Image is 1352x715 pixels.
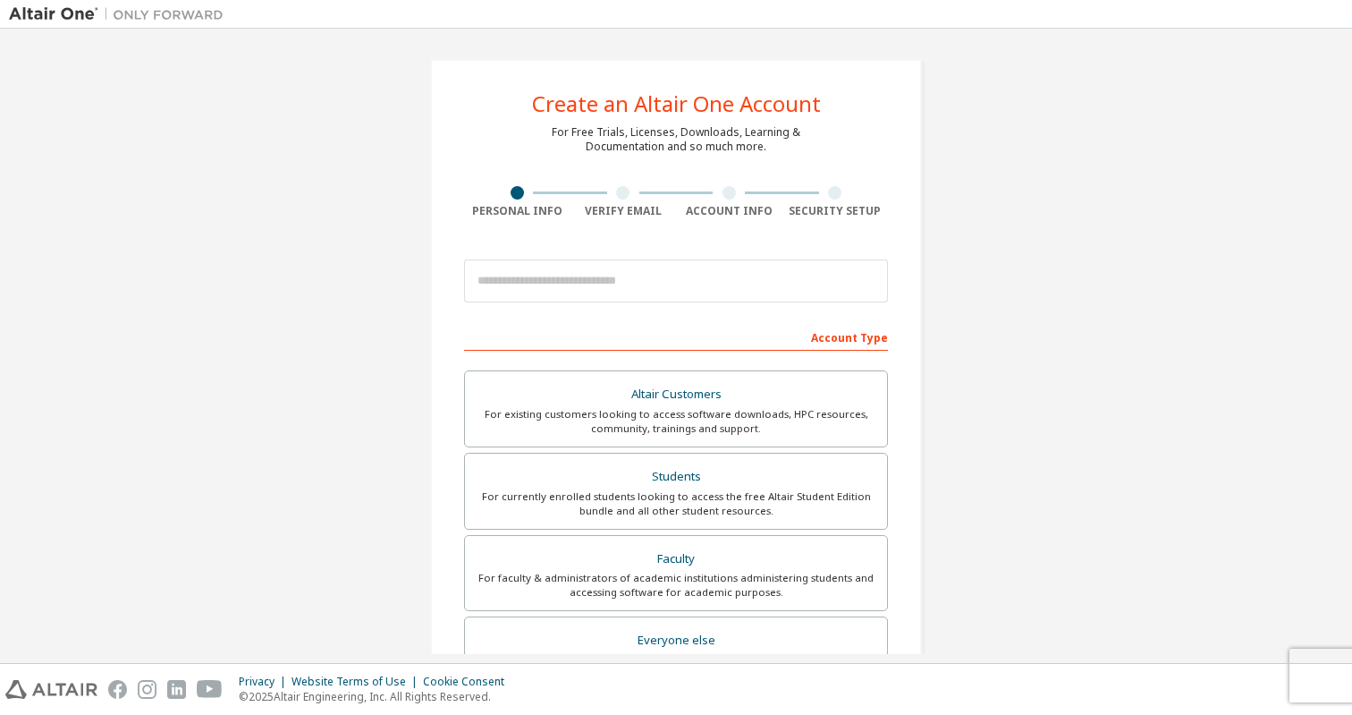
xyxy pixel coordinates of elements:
[239,689,515,704] p: © 2025 Altair Engineering, Inc. All Rights Reserved.
[292,675,423,689] div: Website Terms of Use
[476,489,876,518] div: For currently enrolled students looking to access the free Altair Student Edition bundle and all ...
[464,204,570,218] div: Personal Info
[552,125,800,154] div: For Free Trials, Licenses, Downloads, Learning & Documentation and so much more.
[476,547,876,572] div: Faculty
[197,680,223,699] img: youtube.svg
[423,675,515,689] div: Cookie Consent
[464,322,888,351] div: Account Type
[108,680,127,699] img: facebook.svg
[476,407,876,436] div: For existing customers looking to access software downloads, HPC resources, community, trainings ...
[676,204,782,218] div: Account Info
[782,204,889,218] div: Security Setup
[239,675,292,689] div: Privacy
[167,680,186,699] img: linkedin.svg
[476,628,876,653] div: Everyone else
[476,464,876,489] div: Students
[532,93,821,115] div: Create an Altair One Account
[9,5,232,23] img: Altair One
[138,680,156,699] img: instagram.svg
[570,204,677,218] div: Verify Email
[476,653,876,682] div: For individuals, businesses and everyone else looking to try Altair software and explore our prod...
[5,680,97,699] img: altair_logo.svg
[476,571,876,600] div: For faculty & administrators of academic institutions administering students and accessing softwa...
[476,382,876,407] div: Altair Customers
